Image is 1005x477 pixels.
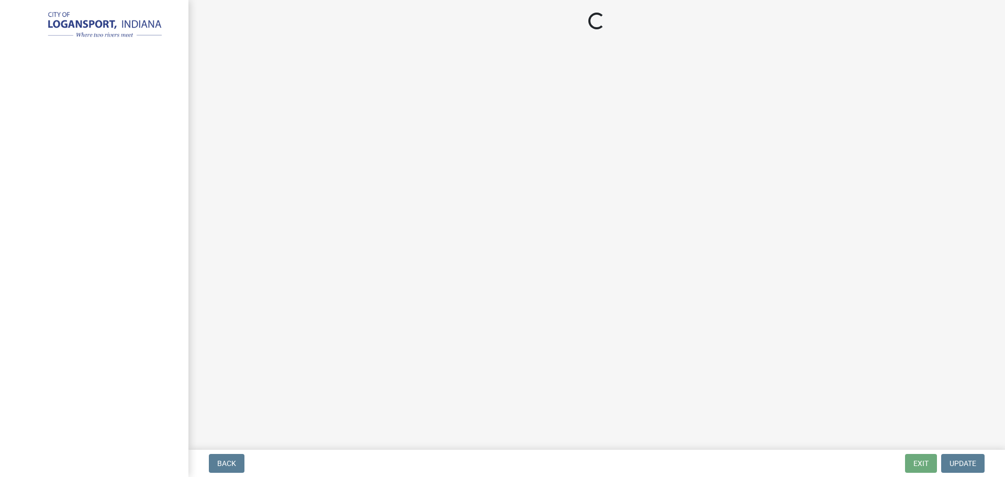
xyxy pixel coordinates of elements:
[209,454,244,473] button: Back
[21,11,172,40] img: City of Logansport, Indiana
[941,454,985,473] button: Update
[905,454,937,473] button: Exit
[217,459,236,468] span: Back
[950,459,976,468] span: Update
